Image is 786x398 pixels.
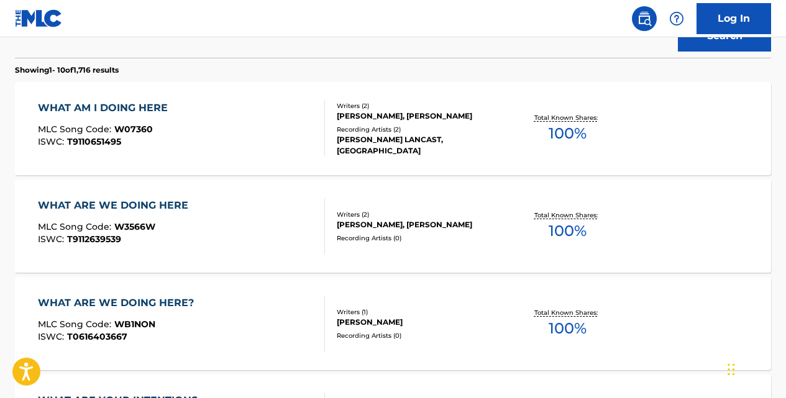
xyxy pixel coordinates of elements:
[549,220,587,242] span: 100 %
[38,331,67,342] span: ISWC :
[669,11,684,26] img: help
[337,210,505,219] div: Writers ( 2 )
[38,124,114,135] span: MLC Song Code :
[337,331,505,340] div: Recording Artists ( 0 )
[67,233,121,245] span: T9112639539
[337,317,505,328] div: [PERSON_NAME]
[337,219,505,230] div: [PERSON_NAME], [PERSON_NAME]
[114,124,153,135] span: W07360
[38,296,200,310] div: WHAT ARE WE DOING HERE?
[337,233,505,243] div: Recording Artists ( 0 )
[337,307,505,317] div: Writers ( 1 )
[637,11,652,26] img: search
[728,351,735,388] div: Drag
[114,319,155,330] span: WB1NON
[632,6,657,31] a: Public Search
[38,198,194,213] div: WHAT ARE WE DOING HERE
[549,122,587,145] span: 100 %
[38,319,114,330] span: MLC Song Code :
[38,233,67,245] span: ISWC :
[15,277,771,370] a: WHAT ARE WE DOING HERE?MLC Song Code:WB1NONISWC:T0616403667Writers (1)[PERSON_NAME]Recording Arti...
[67,331,127,342] span: T0616403667
[534,210,601,220] p: Total Known Shares:
[534,308,601,317] p: Total Known Shares:
[697,3,771,34] a: Log In
[15,9,63,27] img: MLC Logo
[337,125,505,134] div: Recording Artists ( 2 )
[549,317,587,340] span: 100 %
[724,338,786,398] iframe: Chat Widget
[114,221,155,232] span: W3566W
[664,6,689,31] div: Help
[337,134,505,156] div: [PERSON_NAME] LANCAST, [GEOGRAPHIC_DATA]
[38,101,174,115] div: WHAT AM I DOING HERE
[337,101,505,111] div: Writers ( 2 )
[534,113,601,122] p: Total Known Shares:
[15,179,771,273] a: WHAT ARE WE DOING HEREMLC Song Code:W3566WISWC:T9112639539Writers (2)[PERSON_NAME], [PERSON_NAME]...
[38,136,67,147] span: ISWC :
[15,65,119,76] p: Showing 1 - 10 of 1,716 results
[337,111,505,122] div: [PERSON_NAME], [PERSON_NAME]
[15,82,771,175] a: WHAT AM I DOING HEREMLC Song Code:W07360ISWC:T9110651495Writers (2)[PERSON_NAME], [PERSON_NAME]Re...
[38,221,114,232] span: MLC Song Code :
[67,136,121,147] span: T9110651495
